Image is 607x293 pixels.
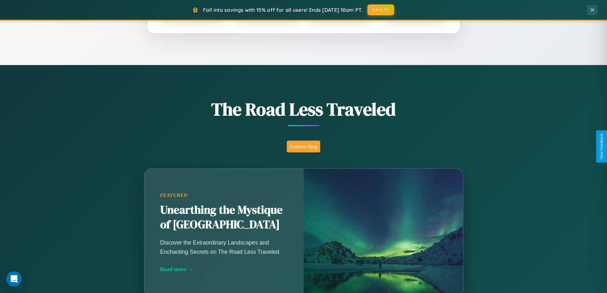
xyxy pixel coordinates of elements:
h1: The Road Less Traveled [112,97,495,121]
div: Open Intercom Messenger [6,271,22,287]
button: FALL15 [367,4,394,15]
div: Read more → [160,266,288,273]
span: Fall into savings with 15% off for all users! Ends [DATE] 10am PT. [203,7,363,13]
div: Give Feedback [599,134,604,159]
div: Featured [160,193,288,198]
p: Discover the Extraordinary Landscapes and Enchanting Secrets on The Road Less Traveled. [160,238,288,256]
button: Explore Blog [287,141,320,152]
h2: Unearthing the Mystique of [GEOGRAPHIC_DATA] [160,203,288,232]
